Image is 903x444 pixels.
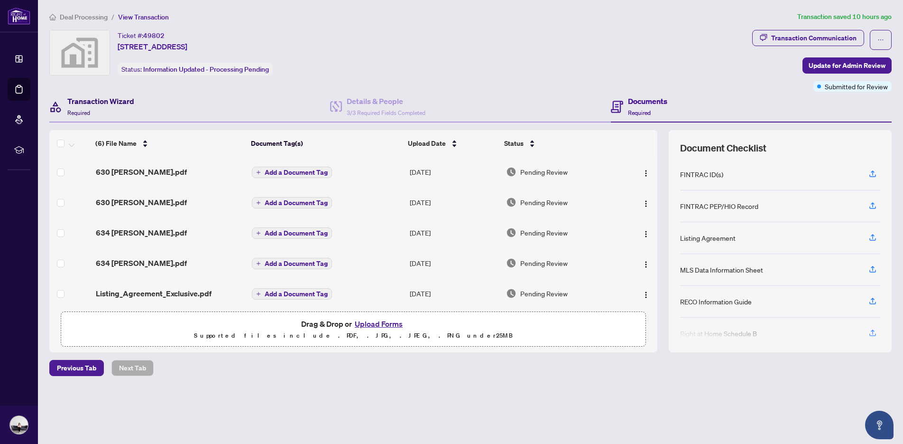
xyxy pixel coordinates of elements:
[49,14,56,20] span: home
[256,261,261,266] span: plus
[642,291,650,299] img: Logo
[143,31,165,40] span: 49802
[406,187,503,217] td: [DATE]
[347,109,425,116] span: 3/3 Required Fields Completed
[404,130,500,157] th: Upload Date
[825,81,888,92] span: Submitted for Review
[406,217,503,248] td: [DATE]
[67,330,640,341] p: Supported files include .PDF, .JPG, .JPEG, .PNG under 25 MB
[96,197,187,208] span: 630 [PERSON_NAME].pdf
[256,170,261,175] span: plus
[301,318,405,330] span: Drag & Drop or
[680,142,766,155] span: Document Checklist
[628,95,667,107] h4: Documents
[265,199,328,206] span: Add a Document Tag
[406,157,503,187] td: [DATE]
[118,41,187,52] span: [STREET_ADDRESS]
[118,63,273,76] div: Status:
[252,288,332,300] button: Add a Document Tag
[506,167,516,177] img: Document Status
[252,167,332,178] button: Add a Document Tag
[638,225,654,240] button: Logo
[506,288,516,299] img: Document Status
[865,411,894,439] button: Open asap
[680,296,752,307] div: RECO Information Guide
[520,197,568,208] span: Pending Review
[500,130,620,157] th: Status
[347,95,425,107] h4: Details & People
[143,65,269,74] span: Information Updated - Processing Pending
[506,258,516,268] img: Document Status
[256,231,261,236] span: plus
[256,292,261,296] span: plus
[406,278,503,309] td: [DATE]
[49,360,104,376] button: Previous Tab
[256,200,261,205] span: plus
[252,227,332,239] button: Add a Document Tag
[504,138,524,149] span: Status
[252,257,332,270] button: Add a Document Tag
[265,260,328,267] span: Add a Document Tag
[61,312,645,347] span: Drag & Drop orUpload FormsSupported files include .PDF, .JPG, .JPEG, .PNG under25MB
[506,197,516,208] img: Document Status
[352,318,405,330] button: Upload Forms
[771,30,857,46] div: Transaction Communication
[67,109,90,116] span: Required
[96,166,187,178] span: 630 [PERSON_NAME].pdf
[8,7,30,25] img: logo
[520,167,568,177] span: Pending Review
[252,288,332,300] button: Add a Document Tag
[680,169,723,179] div: FINTRAC ID(s)
[809,58,885,73] span: Update for Admin Review
[680,201,758,211] div: FINTRAC PEP/HIO Record
[797,11,892,22] article: Transaction saved 10 hours ago
[877,37,884,43] span: ellipsis
[96,257,187,269] span: 634 [PERSON_NAME].pdf
[247,130,404,157] th: Document Tag(s)
[642,200,650,208] img: Logo
[252,197,332,209] button: Add a Document Tag
[50,30,110,75] img: svg%3e
[642,170,650,177] img: Logo
[408,138,446,149] span: Upload Date
[265,169,328,176] span: Add a Document Tag
[506,227,516,238] img: Document Status
[802,57,892,74] button: Update for Admin Review
[520,288,568,299] span: Pending Review
[752,30,864,46] button: Transaction Communication
[67,95,134,107] h4: Transaction Wizard
[60,13,108,21] span: Deal Processing
[96,288,212,299] span: Listing_Agreement_Exclusive.pdf
[92,130,247,157] th: (6) File Name
[680,265,763,275] div: MLS Data Information Sheet
[638,195,654,210] button: Logo
[118,30,165,41] div: Ticket #:
[252,197,332,208] button: Add a Document Tag
[252,166,332,179] button: Add a Document Tag
[638,164,654,179] button: Logo
[95,138,137,149] span: (6) File Name
[118,13,169,21] span: View Transaction
[111,360,154,376] button: Next Tab
[642,261,650,268] img: Logo
[406,248,503,278] td: [DATE]
[638,255,654,271] button: Logo
[57,360,96,376] span: Previous Tab
[265,291,328,297] span: Add a Document Tag
[680,233,736,243] div: Listing Agreement
[10,416,28,434] img: Profile Icon
[520,258,568,268] span: Pending Review
[628,109,651,116] span: Required
[265,230,328,236] span: Add a Document Tag
[96,227,187,238] span: 634 [PERSON_NAME].pdf
[642,230,650,238] img: Logo
[638,286,654,301] button: Logo
[111,11,114,22] li: /
[520,227,568,238] span: Pending Review
[252,258,332,269] button: Add a Document Tag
